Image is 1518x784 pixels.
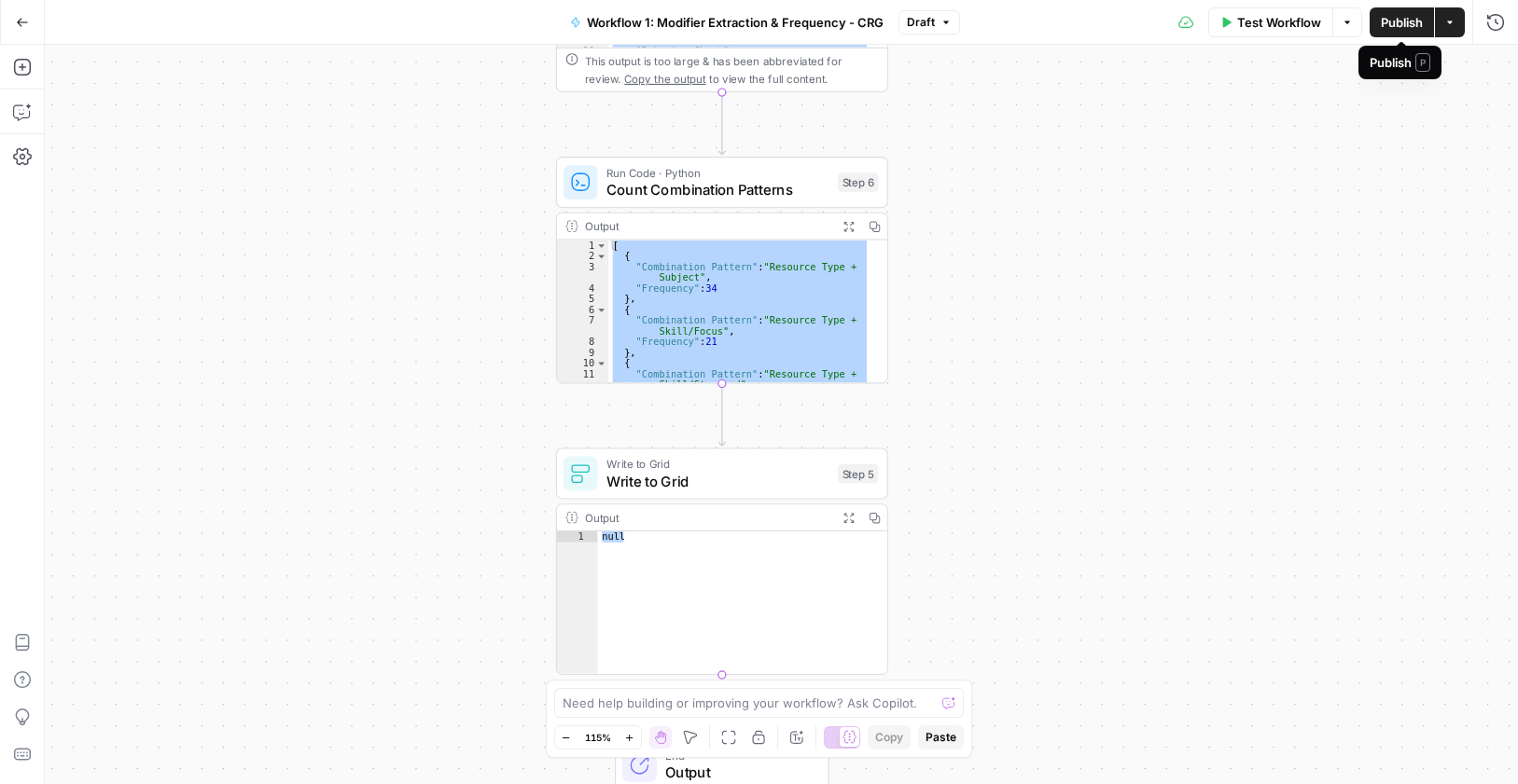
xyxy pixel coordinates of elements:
span: Run Code · Python [606,164,829,181]
div: 7 [557,315,608,337]
span: Toggle code folding, rows 2 through 5 [595,251,607,261]
span: Count Combination Patterns [606,179,829,200]
button: Paste [918,725,964,750]
span: Write to Grid [606,455,829,472]
span: Workflow 1: Modifier Extraction & Frequency - CRG [587,13,884,32]
g: Edge from step_4 to step_6 [718,92,725,155]
span: Publish [1381,13,1423,32]
div: 9 [557,347,608,357]
div: 8 [557,337,608,347]
div: 3 [557,262,608,283]
div: Output [585,509,829,526]
span: Paste [926,729,956,746]
div: Write to GridWrite to GridStep 5Outputnull [556,447,888,675]
span: 115% [585,730,611,745]
g: Edge from step_6 to step_5 [718,384,725,447]
div: 10 [557,46,608,56]
span: Test Workflow [1237,13,1321,32]
span: Toggle code folding, rows 10 through 13 [595,358,607,368]
span: Copy [875,729,903,746]
span: P [1415,53,1430,72]
span: Toggle code folding, rows 6 through 9 [595,305,607,315]
div: 10 [557,358,608,368]
div: 6 [557,305,608,315]
div: This output is too large & has been abbreviated for review. to view the full content. [585,53,879,88]
span: Draft [907,14,935,31]
button: Workflow 1: Modifier Extraction & Frequency - CRG [559,7,895,37]
div: 2 [557,251,608,261]
span: Output [665,762,811,783]
span: Copy the output [624,72,705,85]
div: Step 6 [838,172,879,192]
div: Output [585,217,829,234]
div: 5 [557,294,608,304]
div: 1 [557,531,598,542]
button: Copy [868,725,911,750]
div: 4 [557,283,608,294]
div: Run Code · PythonCount Combination PatternsStep 6Output[ { "Combination Pattern":"Resource Type +... [556,157,888,384]
div: Step 5 [838,464,879,484]
span: Toggle code folding, rows 1 through 822 [595,241,607,251]
button: Test Workflow [1208,7,1332,37]
div: 11 [557,368,608,390]
button: Draft [898,10,960,34]
div: 1 [557,241,608,251]
div: Publish [1370,53,1430,72]
span: Write to Grid [606,471,829,492]
button: Publish [1370,7,1434,37]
